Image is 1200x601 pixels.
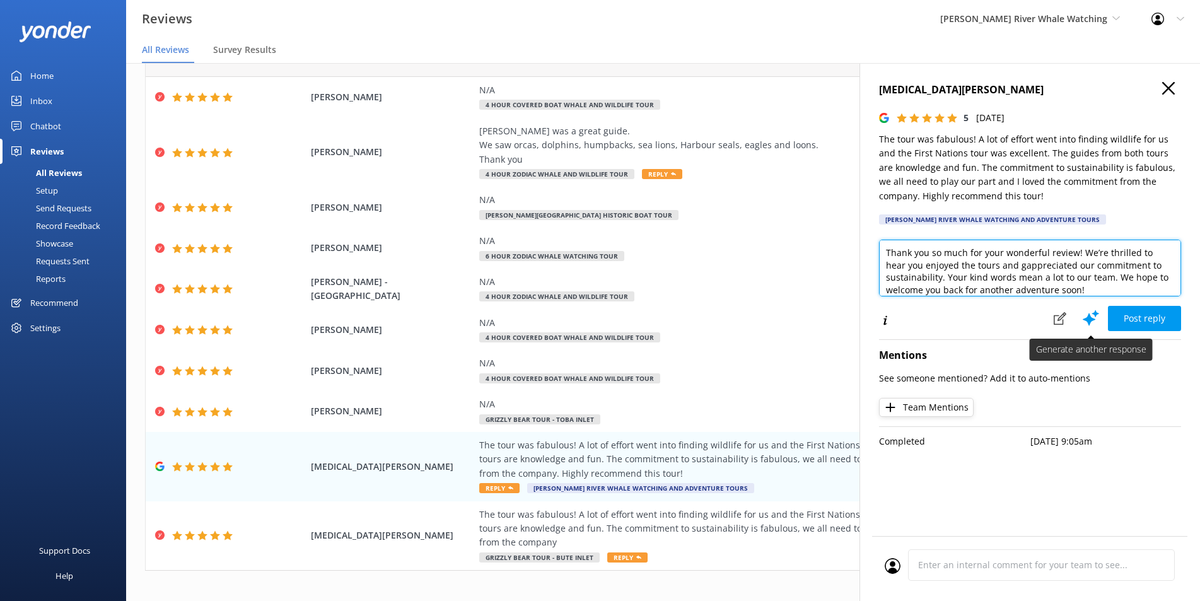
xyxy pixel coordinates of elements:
img: user_profile.svg [885,558,900,574]
span: [PERSON_NAME] [311,404,473,418]
span: [PERSON_NAME] [311,323,473,337]
div: Support Docs [39,538,90,563]
h4: Mentions [879,347,1181,364]
textarea: Thank you so much for your wonderful review! We’re thrilled to hear you enjoyed the tours and gap... [879,240,1181,296]
div: Help [55,563,73,588]
div: N/A [479,83,1053,97]
div: Record Feedback [8,217,100,235]
span: 4 Hour Covered Boat Whale and Wildlife Tour [479,100,660,110]
div: Chatbot [30,114,61,139]
span: Grizzly Bear Tour - Toba Inlet [479,414,600,424]
span: All Reviews [142,44,189,56]
div: N/A [479,316,1053,330]
span: Survey Results [213,44,276,56]
span: 6 Hour Zodiac Whale Watching Tour [479,251,624,261]
p: [DATE] 9:05am [1030,435,1182,448]
img: yonder-white-logo.png [19,21,91,42]
div: Inbox [30,88,52,114]
span: [MEDICAL_DATA][PERSON_NAME] [311,460,473,474]
span: 4 Hour Covered Boat Whale and Wildlife Tour [479,332,660,342]
button: Close [1162,82,1175,96]
div: Settings [30,315,61,341]
p: The tour was fabulous! A lot of effort went into finding wildlife for us and the First Nations to... [879,132,1181,203]
div: N/A [479,356,1053,370]
a: Record Feedback [8,217,126,235]
span: [MEDICAL_DATA][PERSON_NAME] [311,528,473,542]
span: Reply [607,552,648,563]
div: Recommend [30,290,78,315]
div: The tour was fabulous! A lot of effort went into finding wildlife for us and the First Nations to... [479,508,1053,550]
div: [PERSON_NAME] River Whale Watching and Adventure Tours [879,214,1106,225]
div: Home [30,63,54,88]
button: Team Mentions [879,398,974,417]
div: Requests Sent [8,252,90,270]
span: [PERSON_NAME] [311,90,473,104]
span: Grizzly Bear Tour - Bute Inlet [479,552,600,563]
span: [PERSON_NAME][GEOGRAPHIC_DATA] Historic Boat Tour [479,210,679,220]
div: Showcase [8,235,73,252]
a: Requests Sent [8,252,126,270]
div: The tour was fabulous! A lot of effort went into finding wildlife for us and the First Nations to... [479,438,1053,481]
span: [PERSON_NAME] River Whale Watching and Adventure Tours [527,483,754,493]
div: N/A [479,234,1053,248]
a: Send Requests [8,199,126,217]
div: Reviews [30,139,64,164]
div: Reports [8,270,66,288]
div: Setup [8,182,58,199]
p: See someone mentioned? Add it to auto-mentions [879,371,1181,385]
h3: Reviews [142,9,192,29]
span: [PERSON_NAME] [311,241,473,255]
h4: [MEDICAL_DATA][PERSON_NAME] [879,82,1181,98]
a: Showcase [8,235,126,252]
div: All Reviews [8,164,82,182]
span: 5 [964,112,969,124]
span: [PERSON_NAME] [311,201,473,214]
span: 4 Hour Zodiac Whale and Wildlife Tour [479,169,634,179]
div: N/A [479,397,1053,411]
span: Reply [642,169,682,179]
div: N/A [479,193,1053,207]
p: [DATE] [976,111,1005,125]
span: [PERSON_NAME] - [GEOGRAPHIC_DATA] [311,275,473,303]
a: All Reviews [8,164,126,182]
span: [PERSON_NAME] [311,364,473,378]
div: N/A [479,275,1053,289]
span: Reply [479,483,520,493]
span: [PERSON_NAME] River Whale Watching [940,13,1107,25]
a: Setup [8,182,126,199]
div: Send Requests [8,199,91,217]
button: Post reply [1108,306,1181,331]
a: Reports [8,270,126,288]
p: Completed [879,435,1030,448]
span: [PERSON_NAME] [311,145,473,159]
span: 4 Hour Zodiac Whale and Wildlife Tour [479,291,634,301]
span: 4 Hour Covered Boat Whale and Wildlife Tour [479,373,660,383]
div: [PERSON_NAME] was a great guide. We saw orcas, dolphins, humpbacks, sea lions, Harbour seals, eag... [479,124,1053,166]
